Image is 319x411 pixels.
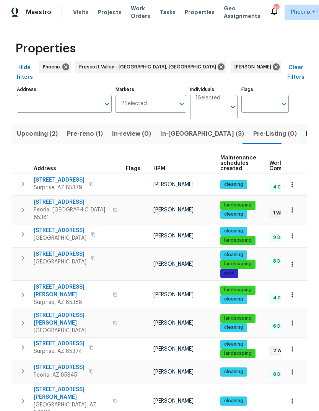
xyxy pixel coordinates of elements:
[34,283,108,299] span: [STREET_ADDRESS][PERSON_NAME]
[126,166,140,171] span: Flags
[34,386,108,401] span: [STREET_ADDRESS][PERSON_NAME]
[153,346,194,352] span: [PERSON_NAME]
[221,237,255,244] span: landscaping
[231,61,281,73] div: [PERSON_NAME]
[17,128,58,139] span: Upcoming (2)
[270,371,292,378] span: 8 Done
[34,184,85,192] span: Surprise, AZ 85379
[75,61,226,73] div: Prescott Valley - [GEOGRAPHIC_DATA], [GEOGRAPHIC_DATA]
[241,87,289,92] label: Flags
[153,292,194,297] span: [PERSON_NAME]
[34,234,86,242] span: [GEOGRAPHIC_DATA]
[34,312,108,327] span: [STREET_ADDRESS][PERSON_NAME]
[26,8,51,16] span: Maestro
[34,176,85,184] span: [STREET_ADDRESS]
[17,87,112,92] label: Address
[153,262,194,267] span: [PERSON_NAME]
[153,320,194,326] span: [PERSON_NAME]
[221,324,246,331] span: cleaning
[221,287,255,293] span: landscaping
[234,63,274,71] span: [PERSON_NAME]
[159,10,176,15] span: Tasks
[153,369,194,375] span: [PERSON_NAME]
[153,398,194,404] span: [PERSON_NAME]
[79,63,219,71] span: Prescott Valley - [GEOGRAPHIC_DATA], [GEOGRAPHIC_DATA]
[291,8,319,16] span: Phoenix + 1
[34,348,85,355] span: Surprise, AZ 85374
[221,315,255,322] span: landscaping
[221,202,255,208] span: landscaping
[153,166,165,171] span: HPM
[43,63,64,71] span: Phoenix
[228,102,238,112] button: Open
[185,8,215,16] span: Properties
[224,5,260,20] span: Geo Assignments
[221,261,255,267] span: landscaping
[153,207,194,213] span: [PERSON_NAME]
[153,182,194,187] span: [PERSON_NAME]
[34,258,86,266] span: [GEOGRAPHIC_DATA]
[195,95,220,101] span: 1 Selected
[190,87,238,92] label: Individuals
[273,5,279,12] div: 48
[221,398,246,404] span: cleaning
[220,155,256,171] span: Maintenance schedules created
[34,166,56,171] span: Address
[221,350,255,357] span: landscaping
[221,296,246,302] span: cleaning
[34,206,108,221] span: Peoria, [GEOGRAPHIC_DATA] 85381
[34,364,85,371] span: [STREET_ADDRESS]
[270,234,292,241] span: 9 Done
[73,8,89,16] span: Visits
[221,211,246,218] span: cleaning
[270,258,292,265] span: 8 Done
[270,323,292,330] span: 6 Done
[221,181,246,188] span: cleaning
[286,63,305,82] span: Clear Filters
[34,299,108,306] span: Surprise, AZ 85388
[283,61,308,84] button: Clear Filters
[34,198,108,206] span: [STREET_ADDRESS]
[221,252,246,258] span: cleaning
[160,128,244,139] span: In-[GEOGRAPHIC_DATA] (3)
[15,63,34,82] span: Hide filters
[116,87,187,92] label: Markets
[221,270,238,276] span: pool
[34,371,85,379] span: Peoria, AZ 85345
[221,341,246,348] span: cleaning
[176,99,187,109] button: Open
[253,128,297,139] span: Pre-Listing (0)
[34,227,86,234] span: [STREET_ADDRESS]
[269,161,317,171] span: Work Order Completion
[12,61,37,84] button: Hide filters
[121,101,147,107] span: 2 Selected
[131,5,150,20] span: Work Orders
[102,99,112,109] button: Open
[34,250,86,258] span: [STREET_ADDRESS]
[221,228,246,234] span: cleaning
[98,8,122,16] span: Projects
[270,210,287,216] span: 1 WIP
[270,184,293,190] span: 4 Done
[112,128,151,139] span: In-review (0)
[67,128,103,139] span: Pre-reno (1)
[34,327,108,335] span: [GEOGRAPHIC_DATA]
[270,295,293,301] span: 4 Done
[15,45,76,52] span: Properties
[221,369,246,375] span: cleaning
[279,99,290,109] button: Open
[153,233,194,239] span: [PERSON_NAME]
[39,61,71,73] div: Phoenix
[34,340,85,348] span: [STREET_ADDRESS]
[270,348,288,354] span: 2 WIP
